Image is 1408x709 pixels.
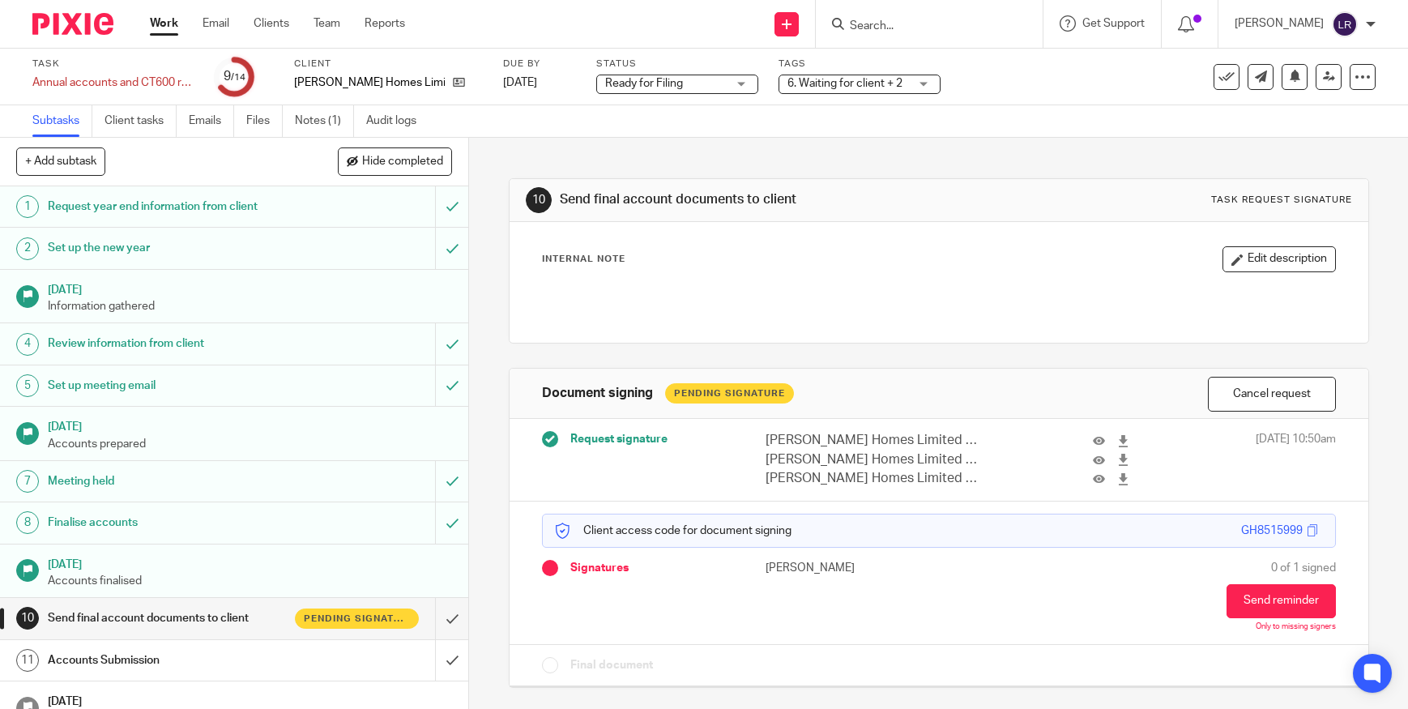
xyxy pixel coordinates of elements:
[560,191,973,208] h1: Send final account documents to client
[48,648,296,673] h1: Accounts Submission
[605,78,683,89] span: Ready for Filing
[1235,15,1324,32] p: [PERSON_NAME]
[150,15,178,32] a: Work
[766,560,939,576] p: [PERSON_NAME]
[665,383,794,404] div: Pending Signature
[294,58,483,70] label: Client
[596,58,758,70] label: Status
[48,553,453,573] h1: [DATE]
[48,298,453,314] p: Information gathered
[16,195,39,218] div: 1
[295,105,354,137] a: Notes (1)
[16,511,39,534] div: 8
[254,15,289,32] a: Clients
[32,75,194,91] div: Annual accounts and CT600 return
[246,105,283,137] a: Files
[32,13,113,35] img: Pixie
[1222,246,1336,272] button: Edit description
[1256,622,1336,632] p: Only to missing signers
[1256,431,1336,488] span: [DATE] 10:50am
[203,15,229,32] a: Email
[48,415,453,435] h1: [DATE]
[231,73,245,82] small: /14
[48,331,296,356] h1: Review information from client
[224,67,245,86] div: 9
[1332,11,1358,37] img: svg%3E
[766,451,983,469] p: [PERSON_NAME] Homes Limited 2024 Accounts to Registrar.pdf
[189,105,234,137] a: Emails
[787,78,902,89] span: 6. Waiting for client + 2
[365,15,405,32] a: Reports
[503,58,576,70] label: Due by
[48,573,453,589] p: Accounts finalised
[848,19,994,34] input: Search
[32,58,194,70] label: Task
[16,147,105,175] button: + Add subtask
[48,194,296,219] h1: Request year end information from client
[779,58,941,70] label: Tags
[16,649,39,672] div: 11
[542,385,653,402] h1: Document signing
[105,105,177,137] a: Client tasks
[1227,584,1336,618] button: Send reminder
[48,510,296,535] h1: Finalise accounts
[294,75,445,91] p: [PERSON_NAME] Homes Limited
[1082,18,1145,29] span: Get Support
[338,147,452,175] button: Hide completed
[48,236,296,260] h1: Set up the new year
[48,374,296,398] h1: Set up meeting email
[16,470,39,493] div: 7
[16,237,39,260] div: 2
[542,253,625,266] p: Internal Note
[570,657,653,673] span: Final document
[1241,523,1303,539] div: GH8515999
[1211,194,1352,207] div: Task request signature
[555,523,791,539] p: Client access code for document signing
[48,606,296,630] h1: Send final account documents to client
[1208,377,1336,412] button: Cancel request
[48,278,453,298] h1: [DATE]
[16,333,39,356] div: 4
[503,77,537,88] span: [DATE]
[526,187,552,213] div: 10
[32,105,92,137] a: Subtasks
[16,607,39,630] div: 10
[766,469,983,488] p: [PERSON_NAME] Homes Limited 2024 Financial Statements.pdf
[570,560,629,576] span: Signatures
[766,431,983,450] p: [PERSON_NAME] Homes Limited 2024 Corporation Tax Return.pdf
[16,374,39,397] div: 5
[1271,560,1336,576] span: 0 of 1 signed
[362,156,443,169] span: Hide completed
[366,105,429,137] a: Audit logs
[48,469,296,493] h1: Meeting held
[48,436,453,452] p: Accounts prepared
[314,15,340,32] a: Team
[570,431,668,447] span: Request signature
[304,612,410,626] span: Pending signature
